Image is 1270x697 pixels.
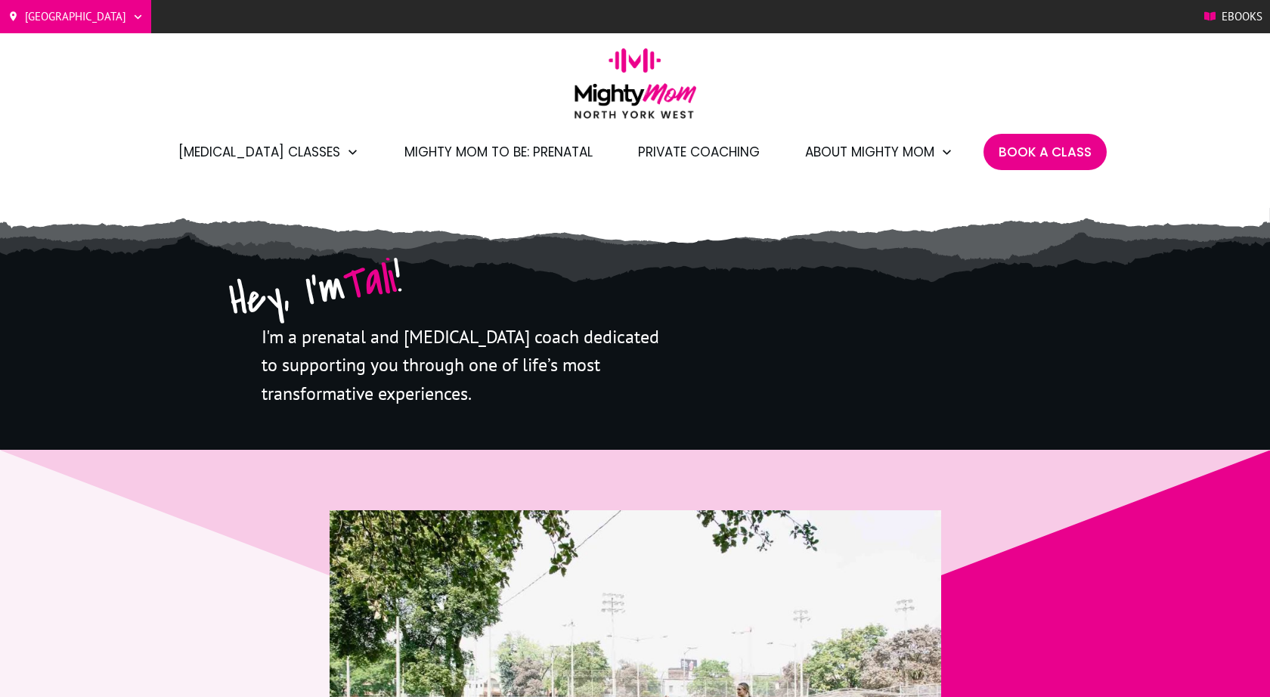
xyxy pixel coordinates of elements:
[340,248,401,317] span: Tali
[638,139,760,165] a: Private Coaching
[404,139,593,165] a: Mighty Mom to Be: Prenatal
[999,139,1092,165] a: Book A Class
[25,5,126,28] span: [GEOGRAPHIC_DATA]
[262,323,662,419] p: I'm a prenatal and [MEDICAL_DATA] coach dedicated to supporting you through one of life’s most tr...
[8,5,144,28] a: [GEOGRAPHIC_DATA]
[1204,5,1262,28] a: Ebooks
[225,247,405,333] span: Hey, I'm !
[178,139,359,165] a: [MEDICAL_DATA] Classes
[178,139,340,165] span: [MEDICAL_DATA] Classes
[805,139,934,165] span: About Mighty Mom
[805,139,953,165] a: About Mighty Mom
[1222,5,1262,28] span: Ebooks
